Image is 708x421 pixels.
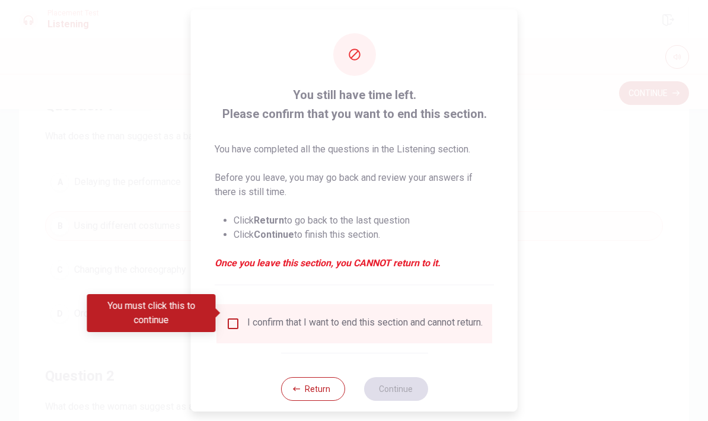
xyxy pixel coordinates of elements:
[254,215,284,226] strong: Return
[234,213,494,228] li: Click to go back to the last question
[234,228,494,242] li: Click to finish this section.
[215,171,494,199] p: Before you leave, you may go back and review your answers if there is still time.
[254,229,294,240] strong: Continue
[215,256,494,270] em: Once you leave this section, you CANNOT return to it.
[363,377,428,401] button: Continue
[215,142,494,157] p: You have completed all the questions in the Listening section.
[247,317,483,331] div: I confirm that I want to end this section and cannot return.
[280,377,345,401] button: Return
[87,294,216,332] div: You must click this to continue
[226,317,240,331] span: You must click this to continue
[215,85,494,123] span: You still have time left. Please confirm that you want to end this section.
